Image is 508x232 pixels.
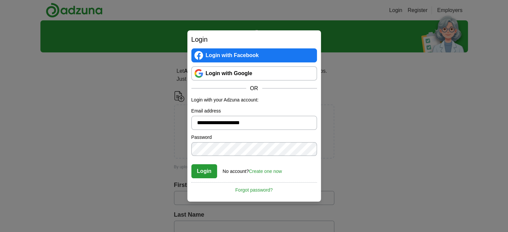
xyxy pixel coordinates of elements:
[191,164,217,178] button: Login
[191,34,317,44] h2: Login
[191,182,317,194] a: Forgot password?
[223,164,282,175] div: No account?
[191,134,317,141] label: Password
[246,84,262,92] span: OR
[191,96,317,103] p: Login with your Adzuna account:
[191,66,317,80] a: Login with Google
[191,107,317,114] label: Email address
[191,48,317,62] a: Login with Facebook
[249,169,282,174] a: Create one now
